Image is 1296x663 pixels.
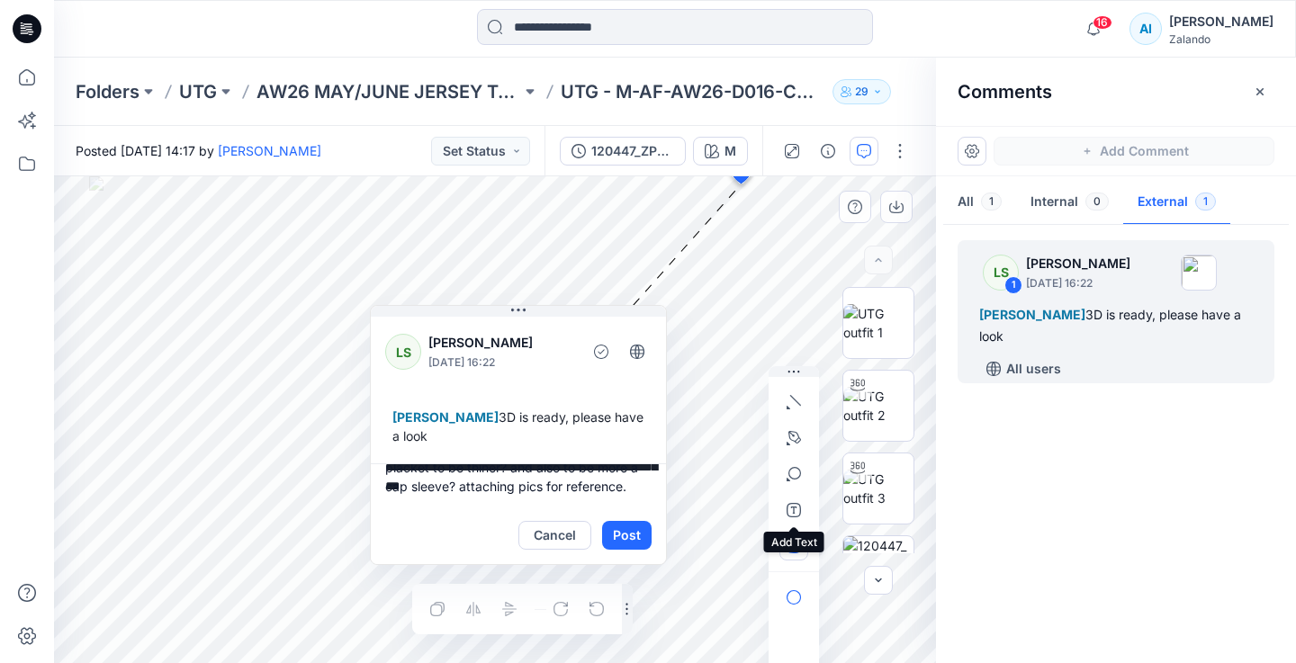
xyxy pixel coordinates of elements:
[1169,11,1273,32] div: [PERSON_NAME]
[385,400,652,452] div: 3D is ready, please have a look
[1093,15,1112,30] span: 16
[1195,193,1216,211] span: 1
[943,180,1016,226] button: All
[428,354,575,372] p: [DATE] 16:22
[1123,180,1230,226] button: External
[385,334,421,370] div: LS
[983,255,1019,291] div: LS
[832,79,891,104] button: 29
[981,193,1002,211] span: 1
[560,137,686,166] button: 120447_ZPL_DEV
[392,409,499,425] span: [PERSON_NAME]
[843,304,913,342] img: UTG outfit 1
[256,79,521,104] a: AW26 MAY/JUNE JERSEY TOPS
[979,307,1085,322] span: [PERSON_NAME]
[428,332,575,354] p: [PERSON_NAME]
[518,521,591,550] button: Cancel
[843,470,913,507] img: UTG outfit 3
[979,354,1068,383] button: All users
[1026,253,1130,274] p: [PERSON_NAME]
[218,143,321,158] a: [PERSON_NAME]
[693,137,748,166] button: M
[602,521,652,550] button: Post
[843,536,913,606] img: 120447_ZPL_DEV_AT_M_120447-wrkm
[1129,13,1162,45] div: AI
[1026,274,1130,292] p: [DATE] 16:22
[1016,180,1123,226] button: Internal
[958,81,1052,103] h2: Comments
[1006,358,1061,380] p: All users
[76,141,321,160] span: Posted [DATE] 14:17 by
[979,304,1253,347] div: 3D is ready, please have a look
[591,141,674,161] div: 120447_ZPL_DEV
[814,137,842,166] button: Details
[994,137,1274,166] button: Add Comment
[561,79,825,104] p: UTG - M-AF-AW26-D016-CK / 120447
[1004,276,1022,294] div: 1
[843,387,913,425] img: UTG outfit 2
[1085,193,1109,211] span: 0
[724,141,736,161] div: M
[855,82,868,102] p: 29
[76,79,139,104] a: Folders
[1169,32,1273,46] div: Zalando
[179,79,217,104] a: UTG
